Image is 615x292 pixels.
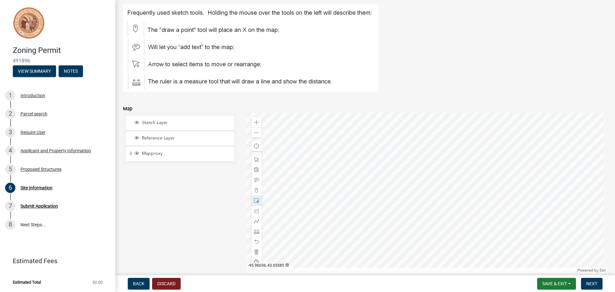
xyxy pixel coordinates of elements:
[133,135,232,142] div: Reference Layer
[20,167,61,171] div: Proposed Structures
[152,278,181,289] button: Discard
[600,268,606,272] a: Esri
[13,69,56,74] wm-modal-confirm: Summary
[133,120,232,126] div: Sketch Layer
[251,141,262,151] div: Find my location
[20,112,47,116] div: Parcel search
[140,151,232,156] span: Mapproxy
[133,151,232,157] div: Mapproxy
[5,201,15,211] div: 7
[13,58,102,64] span: 491896
[542,281,567,286] span: Save & Exit
[13,65,56,77] button: View Summary
[126,147,234,162] li: Mapproxy
[251,128,262,138] div: Zoom out
[5,254,105,267] a: Estimated Fees
[59,69,83,74] wm-modal-confirm: Notes
[126,116,234,130] li: Sketch Layer
[5,109,15,119] div: 2
[59,65,83,77] button: Notes
[5,183,15,193] div: 6
[20,93,45,98] div: Introduction
[13,280,41,284] span: Estimated Total
[93,280,102,284] span: $0.00
[576,268,607,273] div: Powered by
[140,135,232,141] span: Reference Layer
[5,220,15,230] div: 8
[20,186,53,190] div: Site Information
[5,127,15,138] div: 3
[5,146,15,156] div: 4
[251,117,262,128] div: Zoom in
[13,46,110,55] h4: Zoning Permit
[133,281,144,286] span: Back
[125,114,235,163] ul: Layer List
[537,278,576,289] button: Save & Exit
[20,130,45,135] div: Require User
[5,164,15,174] div: 5
[140,120,232,126] span: Sketch Layer
[13,7,45,39] img: Sioux County, Iowa
[128,278,150,289] button: Back
[5,90,15,101] div: 1
[586,281,597,286] span: Next
[581,278,603,289] button: Next
[123,4,378,92] img: Map_Tools_b04468ed-e627-43b4-b89a-ab73256f3949.JPG
[20,148,91,153] div: Applicant and Property Information
[20,204,58,208] div: Submit Application
[126,131,234,146] li: Reference Layer
[128,151,133,157] span: Expand
[123,107,132,111] label: Map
